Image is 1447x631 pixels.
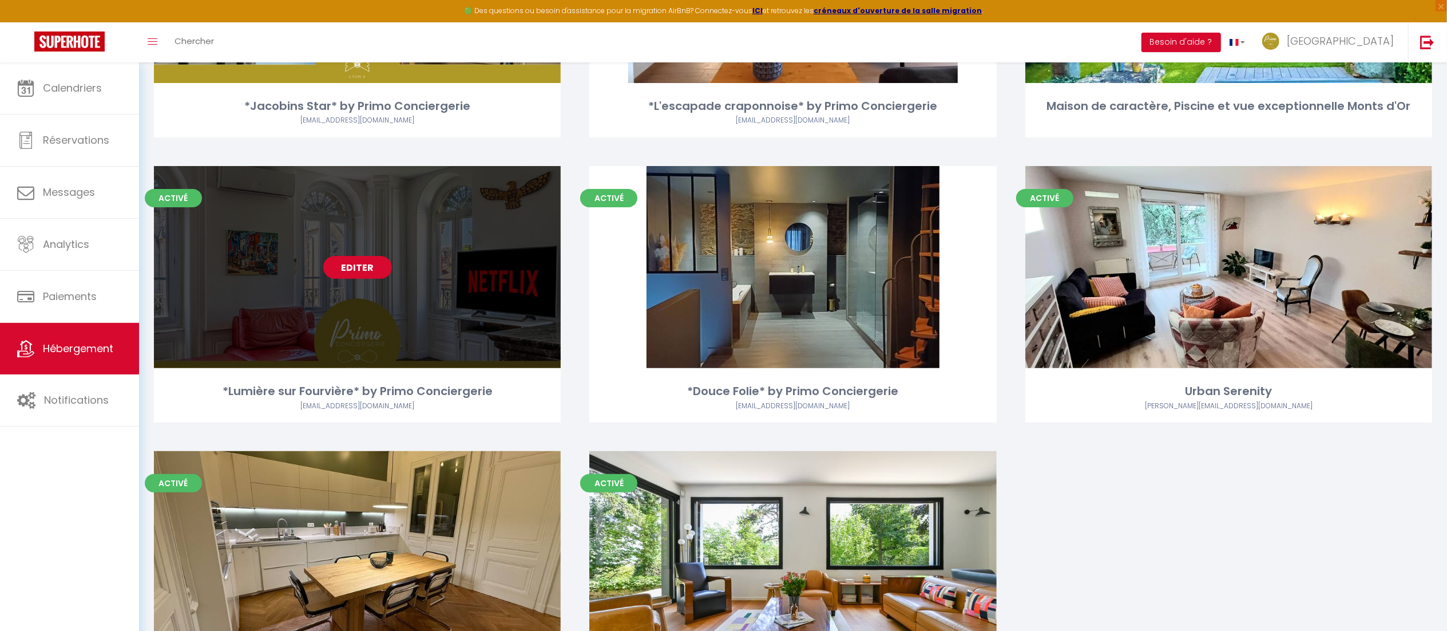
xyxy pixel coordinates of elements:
img: logout [1420,35,1434,49]
div: *Lumière sur Fourvière* by Primo Conciergerie [154,382,561,400]
div: Urban Serenity [1025,382,1432,400]
img: ... [1262,33,1279,50]
div: Maison de caractère, Piscine et vue exceptionnelle Monts d'Or [1025,97,1432,115]
img: Super Booking [34,31,105,52]
button: Ouvrir le widget de chat LiveChat [9,5,43,39]
div: Airbnb [589,115,996,126]
a: ... [GEOGRAPHIC_DATA] [1254,22,1408,62]
span: Hébergement [43,341,113,356]
span: Activé [1016,189,1073,207]
span: Paiements [43,289,97,303]
span: Chercher [175,35,214,47]
a: créneaux d'ouverture de la salle migration [814,6,982,15]
span: Notifications [44,393,109,407]
span: Activé [580,189,637,207]
div: Airbnb [154,401,561,412]
span: Messages [43,185,95,199]
button: Besoin d'aide ? [1141,33,1221,52]
div: *Douce Folie* by Primo Conciergerie [589,382,996,400]
a: ICI [752,6,763,15]
div: *Jacobins Star* by Primo Conciergerie [154,97,561,115]
a: Chercher [166,22,223,62]
div: *L'escapade craponnoise* by Primo Conciergerie [589,97,996,115]
div: Airbnb [589,401,996,412]
a: Editer [323,256,392,279]
span: Activé [580,474,637,492]
span: Calendriers [43,81,102,95]
div: Airbnb [154,115,561,126]
div: Airbnb [1025,401,1432,412]
span: Activé [145,474,202,492]
span: [GEOGRAPHIC_DATA] [1287,34,1394,48]
span: Activé [145,189,202,207]
span: Analytics [43,237,89,251]
span: Réservations [43,133,109,147]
